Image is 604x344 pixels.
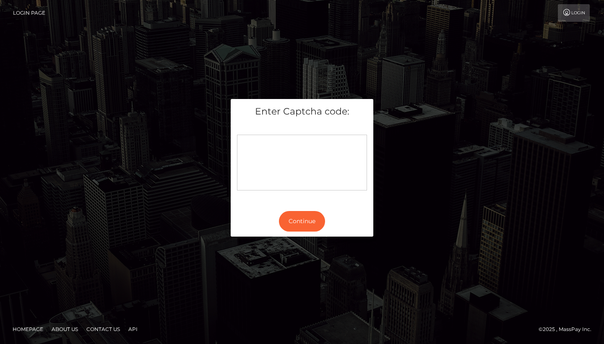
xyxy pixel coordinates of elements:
a: About Us [48,323,81,336]
div: Captcha widget loading... [237,135,367,190]
a: Login Page [13,4,45,22]
a: Login [558,4,590,22]
div: © 2025 , MassPay Inc. [539,325,598,334]
a: Homepage [9,323,47,336]
button: Continue [279,211,325,232]
h5: Enter Captcha code: [237,105,367,118]
a: API [125,323,141,336]
a: Contact Us [83,323,123,336]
